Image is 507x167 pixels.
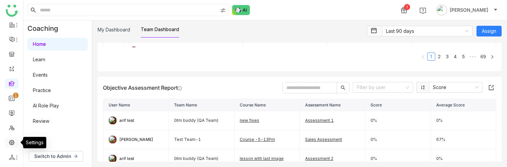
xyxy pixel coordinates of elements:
a: AI Role Play [33,103,59,108]
p: 1 [14,92,17,99]
li: Next 5 Pages [467,53,478,61]
a: Review [33,118,49,124]
a: Sales Assessment [305,137,342,142]
button: Assign [476,26,502,36]
th: Average Score [431,99,496,111]
th: Assessment Name [300,99,365,111]
a: Learn [33,57,45,62]
span: Switch to Admin [34,153,71,160]
a: 4 [452,53,459,60]
img: logo [6,5,18,17]
a: new fixes [240,118,259,123]
nz-select-item: Score [433,82,478,92]
a: 3 [444,53,451,60]
td: 0% [365,111,431,130]
th: Score [365,99,431,111]
a: Team Dashboard [141,26,179,32]
a: Practice [33,87,51,93]
div: 1 [404,4,410,10]
div: arif test [119,117,134,124]
img: 684abccfde261c4b36a4c026 [109,116,117,124]
td: 67% [431,130,496,149]
a: 1 [428,53,435,60]
img: avatar [436,5,447,15]
th: Team Name [169,99,234,111]
div: Settings [23,137,46,148]
img: 684a9aedde261c4b36a3ced9 [109,136,117,144]
div: Coaching [23,20,68,36]
a: lesson with last image [240,156,284,161]
li: 2 [435,53,443,61]
li: 5 [459,53,467,61]
div: Objective Assessment Report [103,84,182,91]
button: [PERSON_NAME] [435,5,499,15]
td: 0% [365,130,431,149]
li: 4 [451,53,459,61]
img: help.svg [419,7,426,14]
a: Assessment 1 [305,118,334,123]
nz-select-item: Last 90 days [386,26,468,36]
img: search-type.svg [220,8,226,13]
a: Events [33,72,48,78]
a: My Dashboard [98,27,130,32]
td: Test Team-1 [169,130,234,149]
div: [PERSON_NAME] [119,137,153,143]
div: arif test [119,156,134,162]
td: 0% [431,111,496,130]
a: 5 [460,53,467,60]
a: Assessment 2 [305,156,333,161]
li: 1 [427,53,435,61]
span: T [132,47,135,55]
td: Gtm buddy (QA Team) [169,111,234,130]
nz-badge-sup: 1 [13,93,18,98]
button: Next Page [488,53,496,61]
th: User Name [103,99,169,111]
img: 684abccfde261c4b36a4c026 [109,155,117,163]
li: 3 [443,53,451,61]
a: 2 [436,53,443,60]
span: [PERSON_NAME] [450,6,488,14]
a: Home [33,41,46,47]
button: Previous Page [419,53,427,61]
span: ••• [467,53,478,61]
img: ask-buddy-normal.svg [232,5,250,15]
th: Course Name [234,99,300,111]
li: 69 [478,53,488,61]
button: Switch to Admin [29,151,83,162]
span: Assign [482,27,496,35]
a: Course -5-13Pm [240,137,275,142]
a: 69 [478,53,488,60]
